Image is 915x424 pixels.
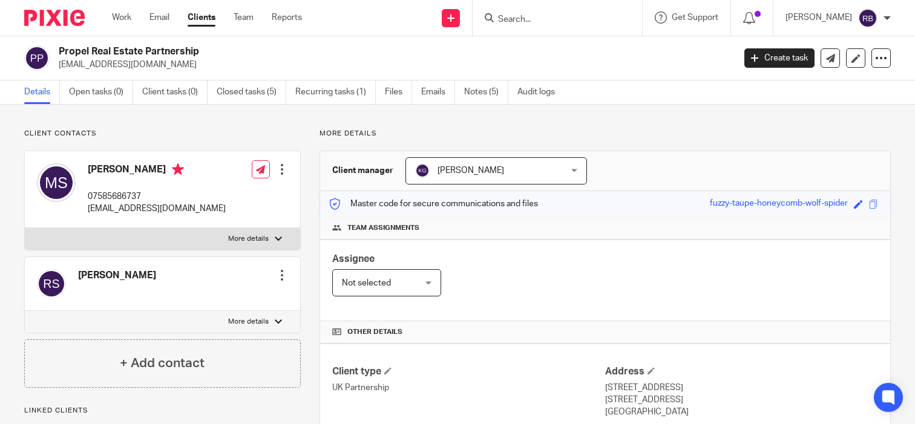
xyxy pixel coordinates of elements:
[497,15,606,25] input: Search
[332,254,375,264] span: Assignee
[785,11,852,24] p: [PERSON_NAME]
[332,165,393,177] h3: Client manager
[858,8,877,28] img: svg%3E
[332,365,605,378] h4: Client type
[217,80,286,104] a: Closed tasks (5)
[672,13,718,22] span: Get Support
[188,11,215,24] a: Clients
[329,198,538,210] p: Master code for secure communications and files
[385,80,412,104] a: Files
[228,317,269,327] p: More details
[234,11,254,24] a: Team
[421,80,455,104] a: Emails
[88,191,226,203] p: 07585686737
[342,279,391,287] span: Not selected
[320,129,891,139] p: More details
[88,203,226,215] p: [EMAIL_ADDRESS][DOMAIN_NAME]
[59,59,726,71] p: [EMAIL_ADDRESS][DOMAIN_NAME]
[605,406,878,418] p: [GEOGRAPHIC_DATA]
[272,11,302,24] a: Reports
[464,80,508,104] a: Notes (5)
[37,163,76,202] img: svg%3E
[228,234,269,244] p: More details
[744,48,815,68] a: Create task
[172,163,184,175] i: Primary
[37,269,66,298] img: svg%3E
[332,382,605,394] p: UK Partnership
[24,45,50,71] img: svg%3E
[112,11,131,24] a: Work
[347,223,419,233] span: Team assignments
[438,166,504,175] span: [PERSON_NAME]
[59,45,592,58] h2: Propel Real Estate Partnership
[605,365,878,378] h4: Address
[605,394,878,406] p: [STREET_ADDRESS]
[24,406,301,416] p: Linked clients
[295,80,376,104] a: Recurring tasks (1)
[88,163,226,178] h4: [PERSON_NAME]
[517,80,564,104] a: Audit logs
[24,10,85,26] img: Pixie
[120,354,205,373] h4: + Add contact
[415,163,430,178] img: svg%3E
[78,269,156,282] h4: [PERSON_NAME]
[24,80,60,104] a: Details
[347,327,402,337] span: Other details
[149,11,169,24] a: Email
[142,80,208,104] a: Client tasks (0)
[24,129,301,139] p: Client contacts
[605,382,878,394] p: [STREET_ADDRESS]
[69,80,133,104] a: Open tasks (0)
[710,197,848,211] div: fuzzy-taupe-honeycomb-wolf-spider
